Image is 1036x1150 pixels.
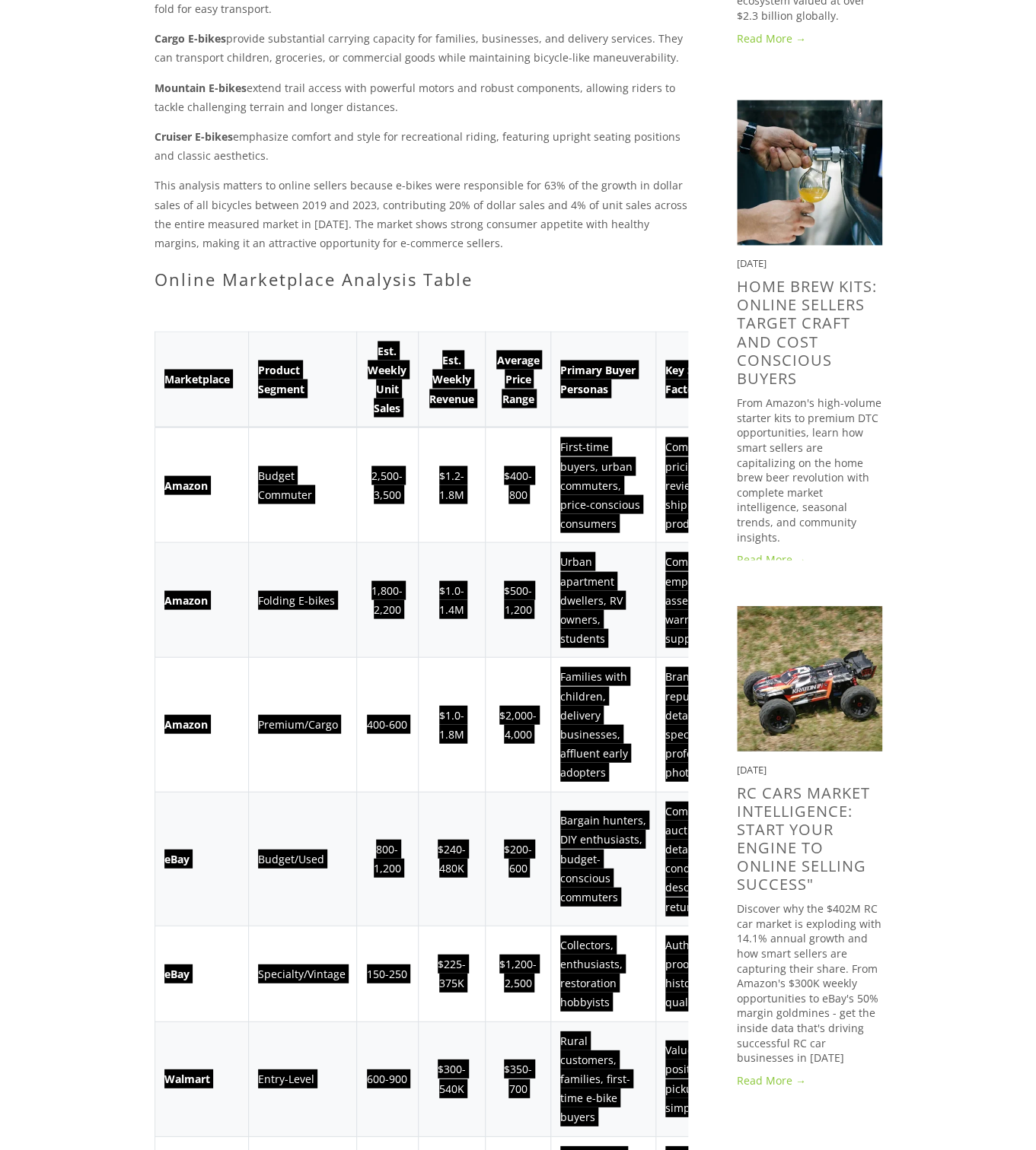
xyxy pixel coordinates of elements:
[486,331,550,427] th: Average Price Range
[737,762,767,776] time: [DATE]
[356,331,418,427] th: Est. Weekly Unit Sales
[418,925,485,1021] td: $225-375K
[737,256,767,270] time: [DATE]
[737,782,870,894] a: RC Cars Market Intelligence: Start your engine to Online Selling Success"
[155,127,688,165] p: emphasize comfort and style for recreational riding, featuring upright seating positions and clas...
[655,331,763,427] th: Key Success Factors
[155,31,226,46] strong: Cargo E-bikes
[155,29,688,67] p: provide substantial carrying capacity for families, businesses, and delivery services. They can t...
[155,791,248,925] td: eBay
[655,427,763,542] td: Competitive pricing, strong reviews, Prime shipping, clear product photos
[486,791,550,925] td: $200-600
[155,542,248,657] td: Amazon
[486,542,550,657] td: $500-1,200
[737,551,882,567] a: Read More →
[550,657,655,791] td: Families with children, delivery businesses, affluent early adopters
[356,1021,418,1136] td: 600-900
[418,331,485,427] th: Est. Weekly Revenue
[737,31,882,46] a: Read More →
[550,427,655,542] td: First-time buyers, urban commuters, price-conscious consumers
[550,925,655,1021] td: Collectors, enthusiasts, restoration hobbyists
[550,331,655,427] th: Primary Buyer Personas
[418,427,485,542] td: $1.2-1.8M
[248,1021,356,1136] td: Entry-Level
[248,331,356,427] th: Product Segment
[550,1021,655,1136] td: Rural customers, families, first-time e-bike buyers
[155,331,248,427] th: Marketplace
[655,542,763,657] td: Compact design emphasis, assembly videos, warranty support
[737,605,882,751] img: RC Cars Market Intelligence: Start your engine to Online Selling Success"
[155,78,688,116] p: extend trail access with powerful motors and robust components, allowing riders to tackle challen...
[155,925,248,1021] td: eBay
[155,657,248,791] td: Amazon
[737,1072,882,1088] a: Read More →
[356,542,418,657] td: 1,800-2,200
[248,427,356,542] td: Budget Commuter
[155,1021,248,1136] td: Walmart
[418,542,485,657] td: $1.0-1.4M
[550,791,655,925] td: Bargain hunters, DIY enthusiasts, budget-conscious commuters
[737,100,882,245] img: Home Brew Kits: Online Sellers Target Craft And Cost Conscious Buyers
[418,657,485,791] td: $1.0-1.8M
[737,901,882,1065] p: Discover why the $402M RC car market is exploding with 14.1% annual growth and how smart sellers ...
[486,657,550,791] td: $2,000-4,000
[418,791,485,925] td: $240-480K
[356,657,418,791] td: 400-600
[155,81,247,95] strong: Mountain E-bikes
[737,276,877,388] a: Home Brew Kits: Online Sellers Target Craft And Cost Conscious Buyers
[155,427,248,542] td: Amazon
[155,129,233,144] strong: Cruiser E-bikes
[486,1021,550,1136] td: $350-700
[356,925,418,1021] td: 150-250
[655,791,763,925] td: Competitive auctions, detailed condition descriptions, return policy
[486,427,550,542] td: $400-800
[155,269,688,289] h2: Online Marketplace Analysis Table
[418,1021,485,1136] td: $300-540K
[356,427,418,542] td: 2,500-3,500
[155,176,688,253] p: This analysis matters to online sellers because e-bikes were responsible for 63% of the growth in...
[655,1021,763,1136] td: Value positioning, local pickup options, simple features
[655,925,763,1021] td: Authenticity proof, detailed history, high-quality photos
[550,542,655,657] td: Urban apartment dwellers, RV owners, students
[248,791,356,925] td: Budget/Used
[248,657,356,791] td: Premium/Cargo
[248,925,356,1021] td: Specialty/Vintage
[737,395,882,544] p: From Amazon's high-volume starter kits to premium DTC opportunities, learn how smart sellers are ...
[248,542,356,657] td: Folding E-bikes
[486,925,550,1021] td: $1,200-2,500
[655,657,763,791] td: Brand reputation, detailed specifications, professional photography
[356,791,418,925] td: 800-1,200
